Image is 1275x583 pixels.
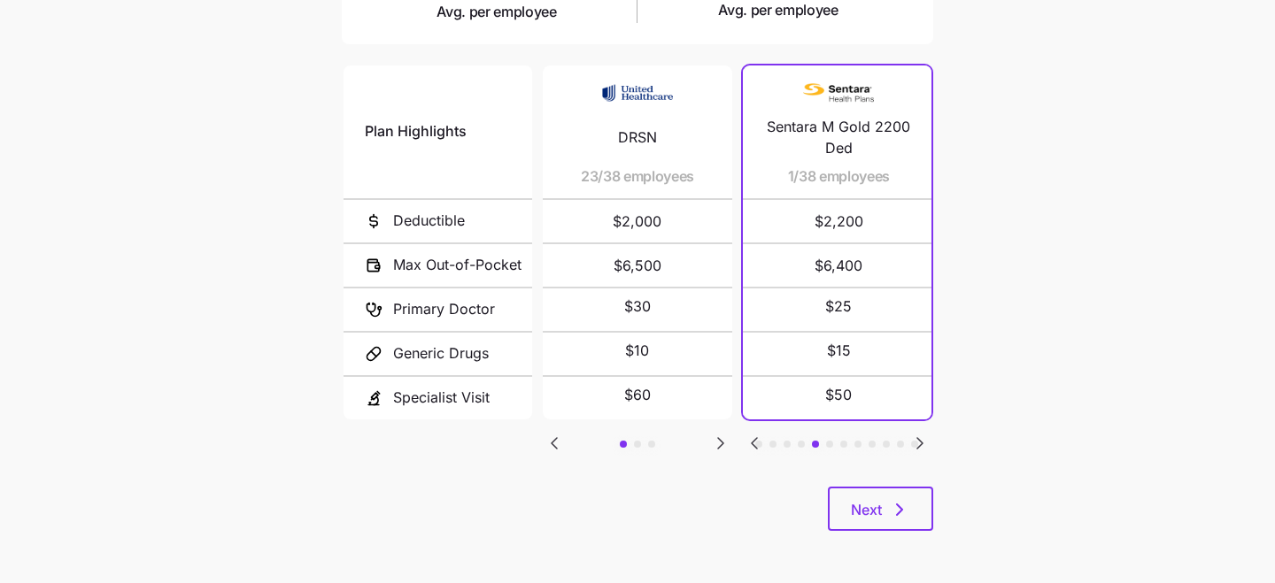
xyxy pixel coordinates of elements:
span: Primary Doctor [393,298,495,320]
span: $60 [624,384,651,406]
button: Go to next slide [709,432,732,455]
span: Generic Drugs [393,342,489,364]
span: $2,200 [766,200,912,242]
span: $30 [624,295,651,318]
svg: Go to previous slide [744,433,765,454]
svg: Go to next slide [710,433,731,454]
img: Carrier [803,76,874,110]
span: Deductible [393,210,465,232]
span: Max Out-of-Pocket [393,254,522,276]
button: Go to previous slide [743,432,766,455]
img: Carrier [602,76,673,110]
span: 23/38 employees [581,165,694,188]
span: 1/38 employees [788,165,891,188]
span: $6,500 [564,244,710,287]
span: Avg. per employee [437,1,557,23]
button: Next [828,487,933,531]
span: Next [851,499,882,520]
span: $10 [625,340,649,362]
span: $15 [827,340,851,362]
svg: Go to next slide [909,433,931,454]
span: $25 [825,295,852,318]
span: Specialist Visit [393,387,490,409]
span: Plan Highlights [365,120,467,142]
span: Sentara M Gold 2200 Ded [766,116,912,160]
span: DRSN [618,127,657,149]
span: $50 [825,384,852,406]
span: $6,400 [766,244,912,287]
button: Go to previous slide [543,432,566,455]
svg: Go to previous slide [544,433,565,454]
button: Go to next slide [908,432,931,455]
span: $2,000 [564,200,710,242]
